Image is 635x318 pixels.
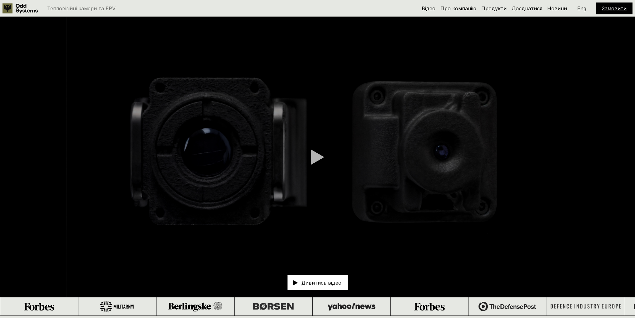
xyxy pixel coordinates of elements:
a: Відео [422,5,435,12]
a: Замовити [602,5,627,12]
a: Продукти [481,5,507,12]
p: Eng [577,6,586,11]
a: Про компанію [440,5,476,12]
p: Дивитись відео [301,280,341,285]
p: Тепловізійні камери та FPV [47,6,116,11]
a: Доєднатися [512,5,542,12]
a: Новини [547,5,567,12]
